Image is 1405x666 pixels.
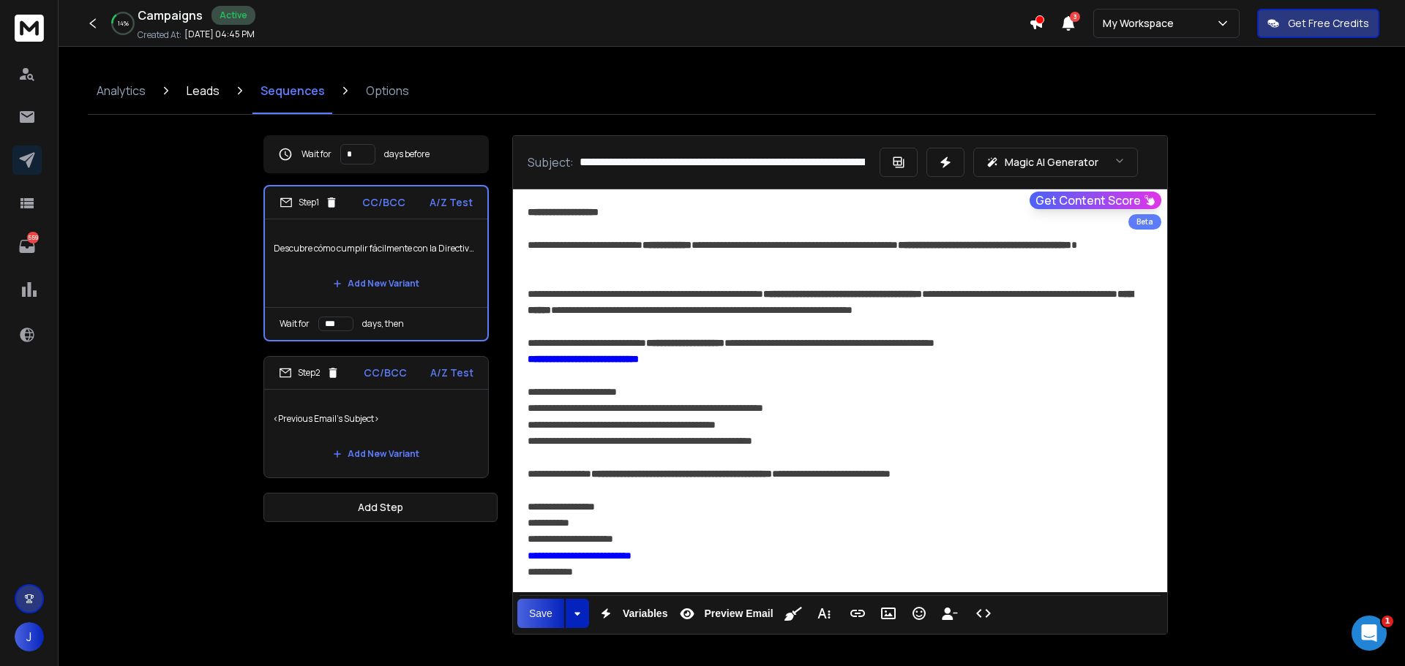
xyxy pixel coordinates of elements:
button: Add Step [263,493,498,522]
p: 14 % [118,19,129,28]
div: Step 2 [279,366,340,379]
p: Options [366,82,409,99]
p: Descubre cómo cumplir fácilmente con la Directiva de Denuncias – Demo gratuita disponible [274,228,479,269]
p: 559 [27,232,39,243]
p: Get Free Credits [1288,16,1369,31]
button: More Text [810,599,838,628]
div: Step 1 [280,196,338,209]
a: Options [357,67,418,114]
button: Get Free Credits [1257,9,1379,38]
p: A/Z Test [430,366,473,380]
button: Magic AI Generator [973,148,1138,177]
p: Analytics [97,82,146,99]
a: 559 [12,232,42,261]
a: Leads [178,67,228,114]
div: Active [211,6,255,25]
div: Beta [1128,214,1161,230]
iframe: Intercom live chat [1352,616,1387,651]
button: Variables [592,599,671,628]
p: Wait for [280,318,310,330]
button: J [15,622,44,651]
li: Step2CC/BCCA/Z Test<Previous Email's Subject>Add New Variant [263,356,489,478]
p: days before [384,148,430,160]
button: Insert Unsubscribe Link [936,599,964,628]
span: 1 [1382,616,1393,627]
a: Sequences [252,67,334,114]
a: Analytics [88,67,154,114]
p: days, then [362,318,404,330]
p: Created At: [138,29,181,41]
button: Save [517,599,564,628]
button: Add New Variant [321,439,431,469]
button: Preview Email [673,599,776,628]
p: CC/BCC [364,366,407,380]
p: <Previous Email's Subject> [273,398,479,439]
li: Step1CC/BCCA/Z TestDescubre cómo cumplir fácilmente con la Directiva de Denuncias – Demo gratuita... [263,185,489,341]
button: Add New Variant [321,269,431,298]
button: Insert Link (Ctrl+K) [844,599,872,628]
p: Leads [187,82,220,99]
p: Subject: [528,154,574,171]
p: Sequences [261,82,325,99]
button: Code View [970,599,997,628]
p: Wait for [301,148,331,160]
button: Insert Image (Ctrl+P) [874,599,902,628]
span: Preview Email [701,608,776,620]
p: CC/BCC [362,195,405,210]
button: Clean HTML [779,599,807,628]
h1: Campaigns [138,7,203,24]
p: A/Z Test [430,195,473,210]
p: My Workspace [1103,16,1180,31]
span: 3 [1070,12,1080,22]
p: Magic AI Generator [1005,155,1098,170]
span: Variables [620,608,671,620]
button: Get Content Score [1030,192,1161,209]
p: [DATE] 04:45 PM [184,29,255,40]
button: Emoticons [905,599,933,628]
